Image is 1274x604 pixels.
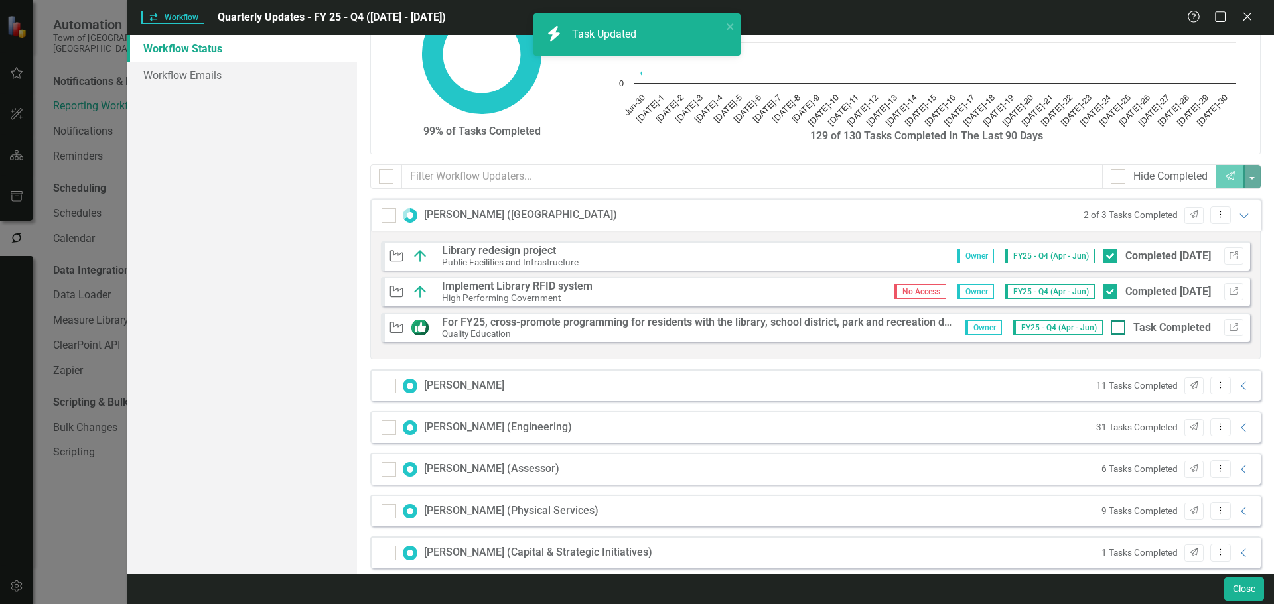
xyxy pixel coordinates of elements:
small: Quality Education [442,328,511,339]
text: 0 [619,80,624,88]
div: [PERSON_NAME] (Physical Services) [424,503,599,518]
div: [PERSON_NAME] (Capital & Strategic Initiatives) [424,545,652,560]
strong: 129 of 130 Tasks Completed In The Last 90 Days [810,129,1043,142]
div: Completed [DATE] [1125,284,1211,300]
text: [DATE]-21 [1021,93,1055,128]
text: [DATE]-13 [865,93,899,128]
text: [DATE]-26 [1117,93,1152,128]
path: Jun-30, 24. Tasks Completed. [640,70,646,76]
img: On Target [411,284,429,300]
text: [DATE]-6 [732,93,763,125]
div: Completed [DATE] [1125,249,1211,264]
text: [DATE]-10 [807,93,841,128]
text: [DATE]-7 [752,93,783,125]
strong: For FY25, cross-promote programming for residents with the library, school district, park and rec... [442,316,1048,328]
span: FY25 - Q4 (Apr - Jun) [1005,249,1095,263]
img: Completed [411,320,429,335]
text: [DATE]-30 [1195,93,1230,128]
strong: 99% of Tasks Completed [423,125,541,137]
div: Hide Completed [1133,169,1208,184]
span: Quarterly Updates - FY 25 - Q4 ([DATE] - [DATE]) [218,11,446,23]
small: 11 Tasks Completed [1096,379,1178,392]
text: [DATE]-18 [962,93,997,128]
text: [DATE]-9 [790,93,821,125]
small: 1 Tasks Completed [1101,546,1178,559]
text: [DATE]-16 [923,93,957,128]
text: [DATE]-20 [1001,93,1035,128]
span: Owner [957,249,994,263]
text: [DATE]-25 [1098,93,1133,128]
span: FY25 - Q4 (Apr - Jun) [1005,284,1095,299]
small: Public Facilities and Infrastructure [442,257,579,267]
small: 31 Tasks Completed [1096,421,1178,434]
div: [PERSON_NAME] [424,378,504,393]
div: [PERSON_NAME] ([GEOGRAPHIC_DATA]) [424,208,617,223]
text: [DATE]-5 [713,93,744,125]
text: [DATE]-22 [1040,93,1074,128]
small: 9 Tasks Completed [1101,505,1178,517]
text: [DATE]-14 [885,93,919,128]
div: [PERSON_NAME] (Assessor) [424,461,559,477]
a: Workflow Status [127,35,357,62]
text: Jun-30 [622,93,646,117]
text: [DATE]-1 [635,93,666,125]
input: Filter Workflow Updaters... [401,164,1103,189]
text: [DATE]-12 [845,93,880,128]
text: [DATE]-2 [654,93,685,125]
span: Owner [965,320,1002,335]
text: [DATE]-17 [943,93,977,128]
div: [PERSON_NAME] (Engineering) [424,420,572,435]
small: 2 of 3 Tasks Completed [1084,209,1178,221]
a: Workflow Emails [127,62,357,88]
text: [DATE]-3 [673,93,705,125]
div: Task Updated [572,27,640,42]
span: No Access [894,284,946,299]
text: [DATE]-11 [827,93,861,127]
button: close [726,19,735,34]
span: Owner [957,284,994,299]
span: FY25 - Q4 (Apr - Jun) [1013,320,1103,335]
text: [DATE]-29 [1176,93,1210,128]
div: Task Completed [1133,320,1211,335]
strong: Implement Library RFID system [442,280,593,292]
button: Close [1224,577,1264,601]
text: [DATE]-15 [904,93,938,128]
strong: Library redesign project [442,244,556,257]
text: [DATE]-4 [693,93,725,125]
small: High Performing Government [442,292,561,303]
text: [DATE]-19 [981,93,1016,128]
text: [DATE]-8 [771,93,802,125]
text: [DATE]-23 [1059,93,1094,128]
small: 6 Tasks Completed [1101,463,1178,475]
img: On Target [411,248,429,264]
text: [DATE]-24 [1079,93,1113,128]
text: [DATE]-27 [1137,93,1172,128]
text: [DATE]-28 [1157,93,1191,128]
span: Workflow [141,11,204,24]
